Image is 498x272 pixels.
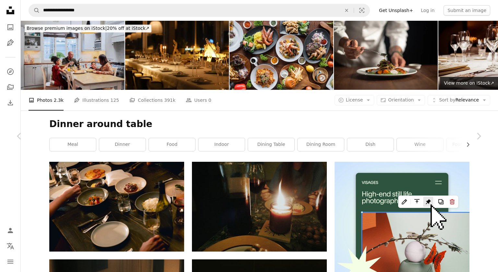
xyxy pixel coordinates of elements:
a: Get Unsplash+ [375,5,417,16]
a: Log in / Sign up [4,224,17,237]
span: 125 [111,97,119,104]
button: License [335,95,374,105]
a: dining table [248,138,294,151]
a: indoor [198,138,245,151]
span: Orientation [388,97,414,102]
a: food [149,138,195,151]
a: dining room [298,138,344,151]
img: Elegant dining setup with candles at night in a stylish restaurant [125,21,229,90]
img: a woman sitting at a table with a candle in front of her [192,162,327,252]
img: Shot of a young family enjoying a meal together [21,21,124,90]
a: food and drink [446,138,493,151]
a: Log in [417,5,438,16]
button: Language [4,240,17,253]
span: Browse premium images on iStock | [27,26,107,31]
a: Collections 391k [129,90,175,111]
a: dinner [99,138,146,151]
button: Visual search [354,4,370,17]
h1: Dinner around table [49,118,469,130]
a: Collections [4,81,17,94]
a: Download History [4,96,17,109]
img: A group of people sitting at a table with plates of food [49,162,184,252]
button: Clear [339,4,354,17]
span: License [346,97,363,102]
button: Orientation [377,95,425,105]
button: Search Unsplash [29,4,40,17]
a: Illustrations 125 [74,90,119,111]
span: Sort by [439,97,455,102]
a: dish [347,138,394,151]
a: Illustrations [4,36,17,49]
a: Users 0 [186,90,211,111]
a: Next [459,105,498,167]
form: Find visuals sitewide [29,4,370,17]
a: Browse premium images on iStock|20% off at iStock↗ [21,21,155,36]
a: A group of people sitting at a table with plates of food [49,204,184,209]
span: 0 [208,97,211,104]
a: wine [397,138,443,151]
button: Submit an image [444,5,490,16]
div: 20% off at iStock ↗ [25,25,151,32]
a: View more on iStock↗ [440,77,498,90]
a: meal [50,138,96,151]
a: Photos [4,21,17,34]
button: Menu [4,255,17,268]
img: Table top view of spicy food. [230,21,333,90]
button: Sort byRelevance [428,95,490,105]
img: A male chef pouring sauce on meal [334,21,438,90]
a: a woman sitting at a table with a candle in front of her [192,204,327,209]
span: 391k [164,97,175,104]
span: View more on iStock ↗ [444,80,494,86]
a: Explore [4,65,17,78]
span: Relevance [439,97,479,103]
